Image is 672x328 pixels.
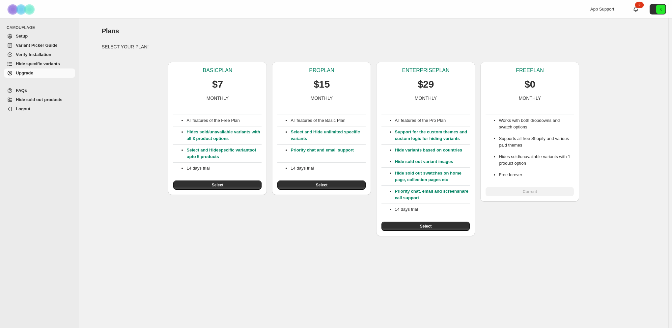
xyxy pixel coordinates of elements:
[316,182,327,188] span: Select
[415,95,437,101] p: MONTHLY
[519,95,541,101] p: MONTHLY
[314,78,330,91] p: $15
[499,153,574,167] li: Hides sold/unavailable variants with 1 product option
[395,147,470,153] p: Hide variants based on countries
[311,95,333,101] p: MONTHLY
[186,117,262,124] p: All features of the Free Plan
[186,129,262,142] p: Hides sold/unavailable variants with all 3 product options
[102,43,646,50] p: SELECT YOUR PLAN!
[381,222,470,231] button: Select
[291,165,366,172] p: 14 days trial
[16,97,63,102] span: Hide sold out products
[186,165,262,172] p: 14 days trial
[420,224,432,229] span: Select
[277,180,366,190] button: Select
[395,117,470,124] p: All features of the Pro Plan
[524,78,535,91] p: $0
[16,70,33,75] span: Upgrade
[5,0,38,18] img: Camouflage
[4,50,75,59] a: Verify Installation
[309,67,334,74] p: PRO PLAN
[7,25,76,30] span: CAMOUFLAGE
[656,5,665,14] span: Avatar with initials K
[186,147,262,160] p: Select and Hide of upto 5 products
[395,188,470,201] p: Priority chat, email and screenshare call support
[212,182,223,188] span: Select
[102,27,119,35] span: Plans
[16,61,60,66] span: Hide specific variants
[218,148,252,152] a: specific variants
[4,86,75,95] a: FAQs
[291,129,366,142] p: Select and Hide unlimited specific variants
[590,7,614,12] span: App Support
[291,117,366,124] p: All features of the Basic Plan
[16,106,30,111] span: Logout
[212,78,223,91] p: $7
[4,104,75,114] a: Logout
[395,206,470,213] p: 14 days trial
[16,52,51,57] span: Verify Installation
[499,172,574,178] li: Free forever
[4,68,75,78] a: Upgrade
[4,41,75,50] a: Variant Picker Guide
[418,78,434,91] p: $29
[395,158,470,165] p: Hide sold out variant images
[4,32,75,41] a: Setup
[516,67,544,74] p: FREE PLAN
[16,34,28,39] span: Setup
[4,59,75,68] a: Hide specific variants
[173,180,262,190] button: Select
[650,4,666,14] button: Avatar with initials K
[203,67,233,74] p: BASIC PLAN
[499,117,574,130] li: Works with both dropdowns and swatch options
[402,67,449,74] p: ENTERPRISE PLAN
[499,135,574,149] li: Supports all free Shopify and various paid themes
[395,170,470,183] p: Hide sold out swatches on home page, collection pages etc
[16,88,27,93] span: FAQs
[291,147,366,160] p: Priority chat and email support
[659,7,662,11] text: K
[16,43,57,48] span: Variant Picker Guide
[635,2,644,8] div: 2
[395,129,470,142] p: Support for the custom themes and custom logic for hiding variants
[632,6,639,13] a: 2
[207,95,229,101] p: MONTHLY
[4,95,75,104] a: Hide sold out products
